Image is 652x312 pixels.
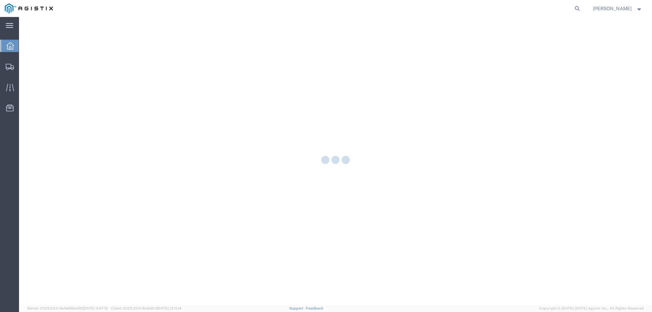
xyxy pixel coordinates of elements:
a: Feedback [306,306,323,310]
span: Cierra Brown [593,5,632,12]
span: Copyright © [DATE]-[DATE] Agistix Inc., All Rights Reserved [539,306,644,311]
img: logo [5,3,53,14]
span: Client: 2025.20.0-8c6e0cf [111,306,181,310]
button: [PERSON_NAME] [593,4,643,13]
span: Server: 2025.20.0-5efa686e39f [27,306,108,310]
span: [DATE] 11:47:12 [83,306,108,310]
span: [DATE] 12:11:14 [157,306,181,310]
a: Support [289,306,306,310]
